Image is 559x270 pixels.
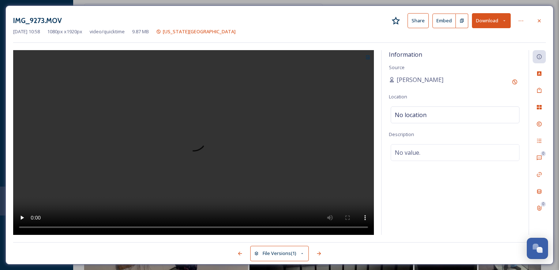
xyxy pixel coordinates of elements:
[527,238,548,259] button: Open Chat
[395,110,427,119] span: No location
[250,246,309,261] button: File Versions(1)
[389,64,405,71] span: Source
[13,15,62,26] h3: IMG_9273.MOV
[13,28,40,35] span: [DATE] 10:58
[432,14,456,28] button: Embed
[47,28,82,35] span: 1080 px x 1920 px
[132,28,149,35] span: 9.87 MB
[90,28,125,35] span: video/quicktime
[389,50,422,59] span: Information
[163,28,236,35] span: [US_STATE][GEOGRAPHIC_DATA]
[397,75,443,84] span: [PERSON_NAME]
[541,202,546,207] div: 0
[472,13,511,28] button: Download
[541,151,546,156] div: 0
[408,13,429,28] button: Share
[389,93,407,100] span: Location
[395,148,420,157] span: No value.
[389,131,414,138] span: Description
